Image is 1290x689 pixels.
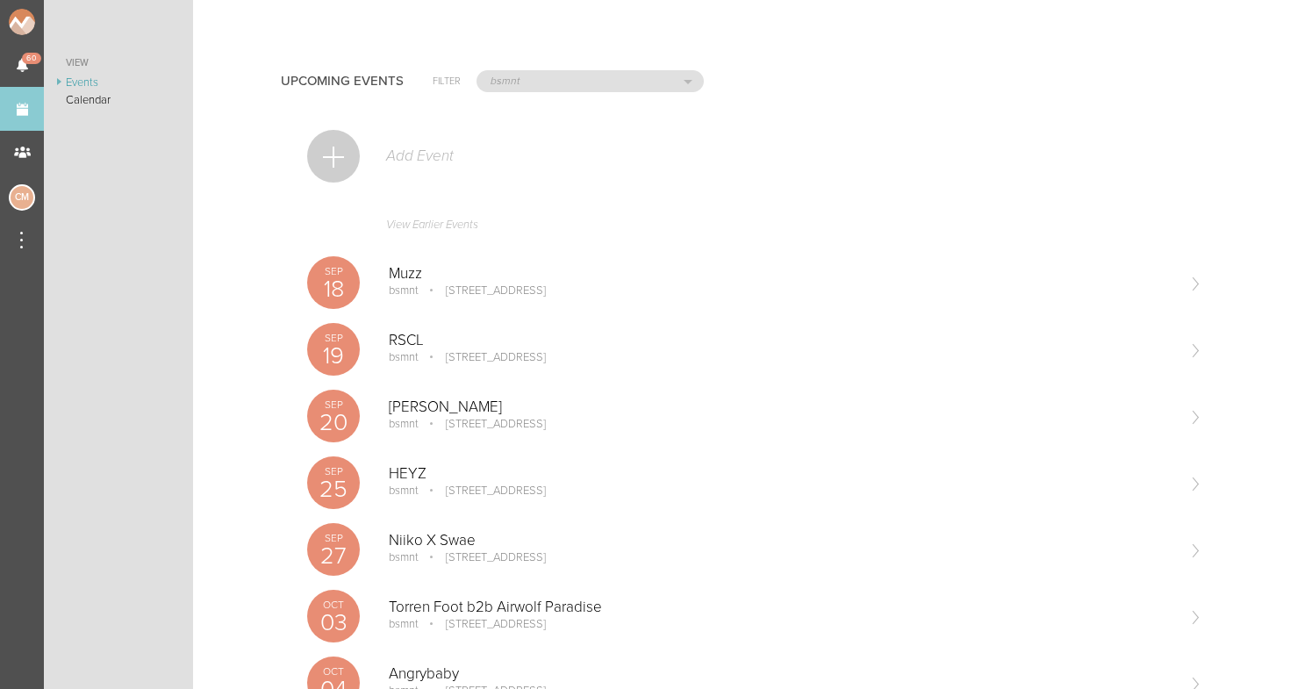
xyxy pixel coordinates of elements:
p: [STREET_ADDRESS] [421,617,546,631]
p: HEYZ [389,465,1174,483]
p: bsmnt [389,417,419,431]
p: [STREET_ADDRESS] [421,417,546,431]
p: Add Event [384,147,454,165]
a: View Earlier Events [307,209,1202,249]
p: Muzz [389,265,1174,283]
p: Sep [307,466,360,477]
div: Charlie McGinley [9,184,35,211]
h6: Filter [433,74,461,89]
p: [STREET_ADDRESS] [421,550,546,564]
p: bsmnt [389,283,419,298]
h4: Upcoming Events [281,74,404,89]
p: Sep [307,333,360,343]
img: NOMAD [9,9,108,35]
p: [STREET_ADDRESS] [421,350,546,364]
p: bsmnt [389,550,419,564]
a: Calendar [44,91,193,109]
p: [STREET_ADDRESS] [421,484,546,498]
p: RSCL [389,332,1174,349]
p: Torren Foot b2b Airwolf Paradise [389,599,1174,616]
p: 20 [307,411,360,434]
p: bsmnt [389,617,419,631]
p: Sep [307,533,360,543]
p: Niiko X Swae [389,532,1174,549]
p: Sep [307,266,360,276]
p: 19 [307,344,360,368]
span: 60 [22,53,41,64]
p: [PERSON_NAME] [389,398,1174,416]
p: Oct [307,599,360,610]
p: 18 [307,277,360,301]
p: Angrybaby [389,665,1174,683]
p: Oct [307,666,360,677]
p: 03 [307,611,360,635]
p: 25 [307,477,360,501]
p: bsmnt [389,484,419,498]
a: Events [44,74,193,91]
p: 27 [307,544,360,568]
p: bsmnt [389,350,419,364]
p: Sep [307,399,360,410]
p: [STREET_ADDRESS] [421,283,546,298]
a: View [44,53,193,74]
